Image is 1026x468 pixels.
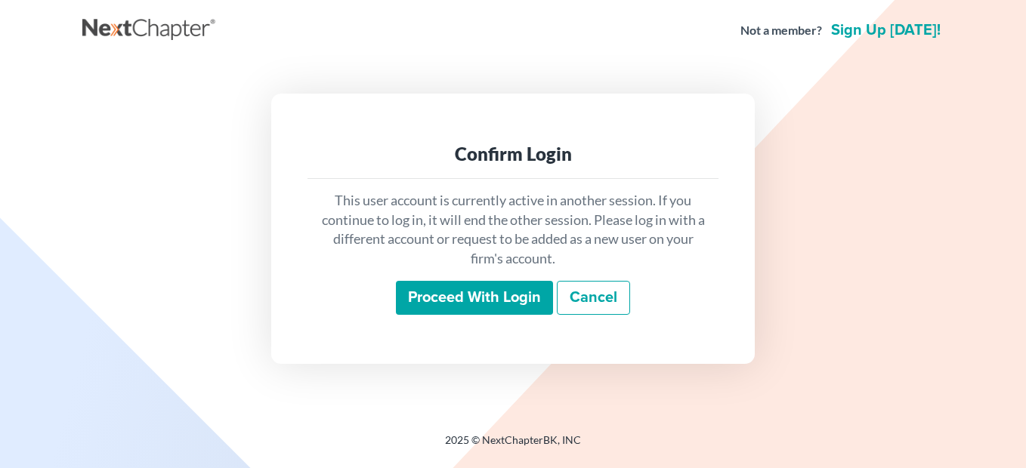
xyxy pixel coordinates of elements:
[828,23,944,38] a: Sign up [DATE]!
[557,281,630,316] a: Cancel
[320,191,706,269] p: This user account is currently active in another session. If you continue to log in, it will end ...
[320,142,706,166] div: Confirm Login
[82,433,944,460] div: 2025 © NextChapterBK, INC
[740,22,822,39] strong: Not a member?
[396,281,553,316] input: Proceed with login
